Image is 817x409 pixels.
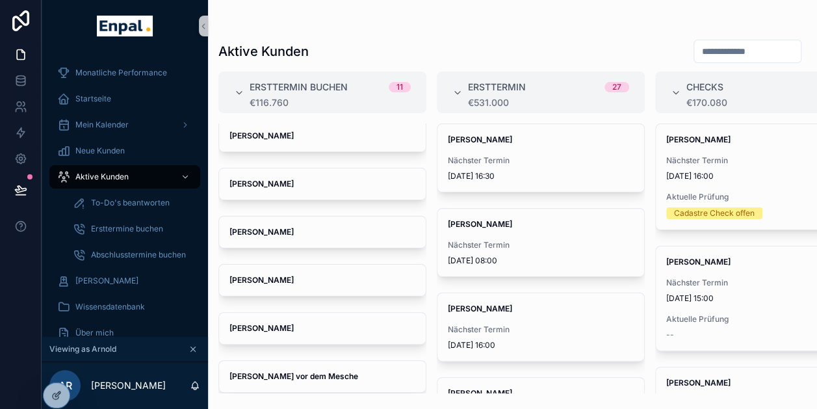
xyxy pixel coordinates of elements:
a: Wissensdatenbank [49,295,200,319]
span: Checks [686,81,723,94]
span: -- [666,330,674,340]
a: [PERSON_NAME]Nächster Termin[DATE] 08:00 [437,208,645,277]
a: Aktive Kunden [49,165,200,189]
a: Mein Kalender [49,113,200,137]
span: Wissensdatenbank [75,302,145,312]
span: Viewing as Arnold [49,344,116,354]
span: Abschlusstermine buchen [91,250,186,260]
a: [PERSON_NAME] [218,168,426,200]
strong: [PERSON_NAME] [229,227,294,237]
div: scrollable content [42,52,208,337]
div: €116.760 [250,98,411,108]
a: Monatliche Performance [49,61,200,85]
a: To-Do's beantworten [65,191,200,215]
span: Nächster Termin [448,240,634,250]
strong: [PERSON_NAME] [229,275,294,285]
span: Nächster Termin [448,324,634,335]
div: Cadastre Check offen [674,207,755,219]
img: App logo [97,16,152,36]
span: Ersttermin [468,81,526,94]
a: [PERSON_NAME] [49,269,200,293]
span: Über mich [75,328,114,338]
strong: [PERSON_NAME] [229,131,294,140]
span: [DATE] 16:30 [448,171,634,181]
a: Startseite [49,87,200,111]
span: Nächster Termin [448,155,634,166]
div: €531.000 [468,98,629,108]
a: [PERSON_NAME]Nächster Termin[DATE] 16:30 [437,124,645,192]
a: [PERSON_NAME]Nächster Termin[DATE] 16:00 [437,293,645,362]
strong: [PERSON_NAME] [666,378,731,388]
a: [PERSON_NAME] [218,120,426,152]
span: [DATE] 08:00 [448,256,634,266]
strong: [PERSON_NAME] [448,135,512,144]
strong: [PERSON_NAME] [448,388,512,398]
a: [PERSON_NAME] [218,312,426,345]
a: [PERSON_NAME] [218,264,426,297]
span: [DATE] 16:00 [448,340,634,350]
strong: [PERSON_NAME] [229,323,294,333]
a: [PERSON_NAME] vor dem Mesche [218,360,426,393]
a: Abschlusstermine buchen [65,243,200,267]
span: Ersttermine buchen [91,224,163,234]
span: Aktive Kunden [75,172,129,182]
div: 11 [396,82,403,92]
span: AR [58,378,72,393]
a: Über mich [49,321,200,345]
strong: [PERSON_NAME] [448,304,512,313]
span: To-Do's beantworten [91,198,170,208]
a: Ersttermine buchen [65,217,200,241]
strong: [PERSON_NAME] [229,179,294,189]
p: [PERSON_NAME] [91,379,166,392]
strong: [PERSON_NAME] vor dem Mesche [229,371,358,381]
span: Monatliche Performance [75,68,167,78]
span: Startseite [75,94,111,104]
a: Neue Kunden [49,139,200,163]
span: [PERSON_NAME] [75,276,138,286]
strong: [PERSON_NAME] [666,257,731,267]
div: 27 [612,82,621,92]
span: Neue Kunden [75,146,125,156]
span: Ersttermin buchen [250,81,348,94]
strong: [PERSON_NAME] [666,135,731,144]
span: Mein Kalender [75,120,129,130]
strong: [PERSON_NAME] [448,219,512,229]
a: [PERSON_NAME] [218,216,426,248]
h1: Aktive Kunden [218,42,309,60]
